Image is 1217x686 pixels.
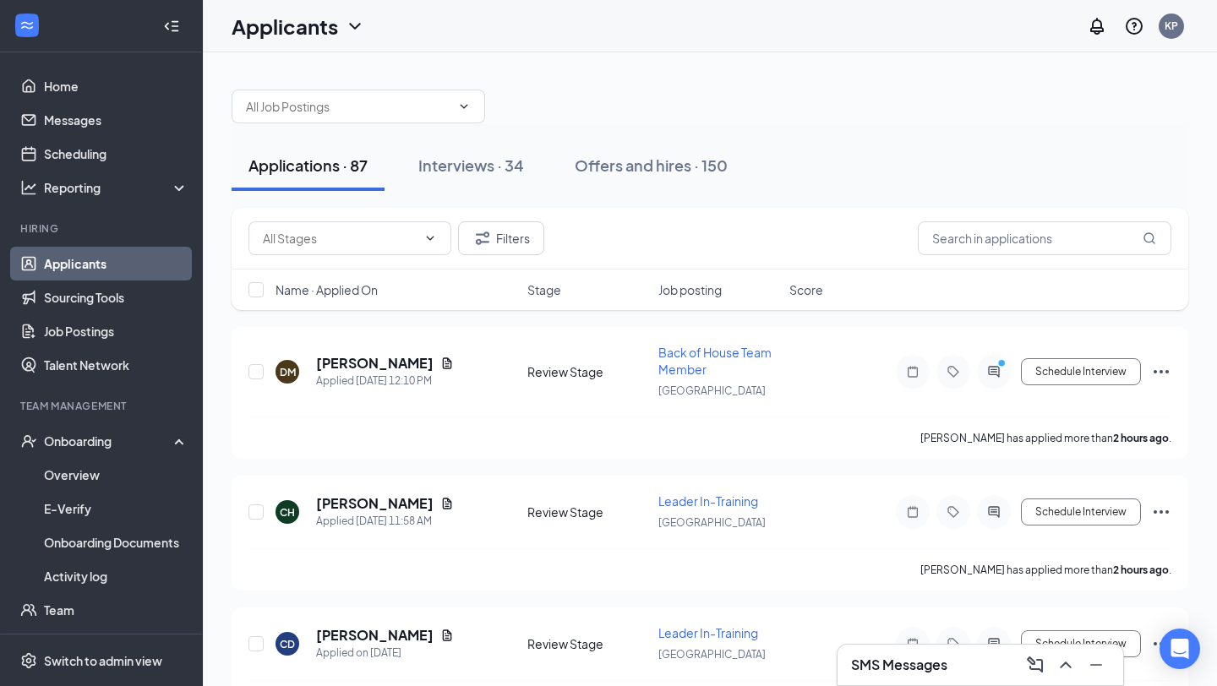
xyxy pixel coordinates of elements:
[527,635,648,652] div: Review Stage
[458,221,544,255] button: Filter Filters
[943,505,963,519] svg: Tag
[316,354,434,373] h5: [PERSON_NAME]
[658,648,766,661] span: [GEOGRAPHIC_DATA]
[440,497,454,510] svg: Document
[1021,630,1141,657] button: Schedule Interview
[280,365,296,379] div: DM
[44,103,188,137] a: Messages
[20,179,37,196] svg: Analysis
[527,363,648,380] div: Review Stage
[918,221,1171,255] input: Search in applications
[44,314,188,348] a: Job Postings
[263,229,417,248] input: All Stages
[658,345,772,377] span: Back of House Team Member
[984,505,1004,519] svg: ActiveChat
[280,637,295,651] div: CD
[163,18,180,35] svg: Collapse
[1021,358,1141,385] button: Schedule Interview
[44,280,188,314] a: Sourcing Tools
[575,155,728,176] div: Offers and hires · 150
[527,281,561,298] span: Stage
[984,365,1004,378] svg: ActiveChat
[316,626,434,645] h5: [PERSON_NAME]
[903,637,923,651] svg: Note
[1151,502,1171,522] svg: Ellipses
[440,357,454,370] svg: Document
[20,399,185,413] div: Team Management
[44,559,188,593] a: Activity log
[44,652,162,669] div: Switch to admin view
[1143,231,1156,245] svg: MagnifyingGlass
[20,221,185,236] div: Hiring
[789,281,823,298] span: Score
[943,365,963,378] svg: Tag
[1113,563,1169,576] b: 2 hours ago
[1124,16,1144,36] svg: QuestionInfo
[44,69,188,103] a: Home
[1087,16,1107,36] svg: Notifications
[472,228,493,248] svg: Filter
[280,505,295,520] div: CH
[44,348,188,382] a: Talent Network
[920,563,1171,577] p: [PERSON_NAME] has applied more than .
[248,155,368,176] div: Applications · 87
[903,505,923,519] svg: Note
[903,365,923,378] svg: Note
[423,231,437,245] svg: ChevronDown
[527,504,648,520] div: Review Stage
[1086,655,1106,675] svg: Minimize
[44,525,188,559] a: Onboarding Documents
[457,100,471,113] svg: ChevronDown
[658,625,758,640] span: Leader In-Training
[246,97,450,116] input: All Job Postings
[44,593,188,627] a: Team
[1052,651,1079,678] button: ChevronUp
[20,433,37,449] svg: UserCheck
[943,637,963,651] svg: Tag
[44,179,189,196] div: Reporting
[658,384,766,397] span: [GEOGRAPHIC_DATA]
[1022,651,1049,678] button: ComposeMessage
[44,433,174,449] div: Onboarding
[1151,634,1171,654] svg: Ellipses
[44,458,188,492] a: Overview
[44,137,188,171] a: Scheduling
[316,494,434,513] h5: [PERSON_NAME]
[1113,432,1169,444] b: 2 hours ago
[345,16,365,36] svg: ChevronDown
[1056,655,1076,675] svg: ChevronUp
[44,627,188,661] a: DocumentsCrown
[1160,629,1200,669] div: Open Intercom Messenger
[658,516,766,529] span: [GEOGRAPHIC_DATA]
[658,281,722,298] span: Job posting
[1025,655,1045,675] svg: ComposeMessage
[851,656,947,674] h3: SMS Messages
[316,373,454,389] div: Applied [DATE] 12:10 PM
[232,12,338,41] h1: Applicants
[44,492,188,525] a: E-Verify
[440,629,454,642] svg: Document
[920,431,1171,445] p: [PERSON_NAME] has applied more than .
[1151,362,1171,382] svg: Ellipses
[984,637,1004,651] svg: ActiveChat
[20,652,37,669] svg: Settings
[1021,498,1141,525] button: Schedule Interview
[19,17,35,34] svg: WorkstreamLogo
[1083,651,1110,678] button: Minimize
[44,247,188,280] a: Applicants
[1165,19,1178,33] div: KP
[418,155,524,176] div: Interviews · 34
[276,281,378,298] span: Name · Applied On
[658,493,758,509] span: Leader In-Training
[316,645,454,661] div: Applied on [DATE]
[316,513,454,530] div: Applied [DATE] 11:58 AM
[994,358,1014,372] svg: PrimaryDot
